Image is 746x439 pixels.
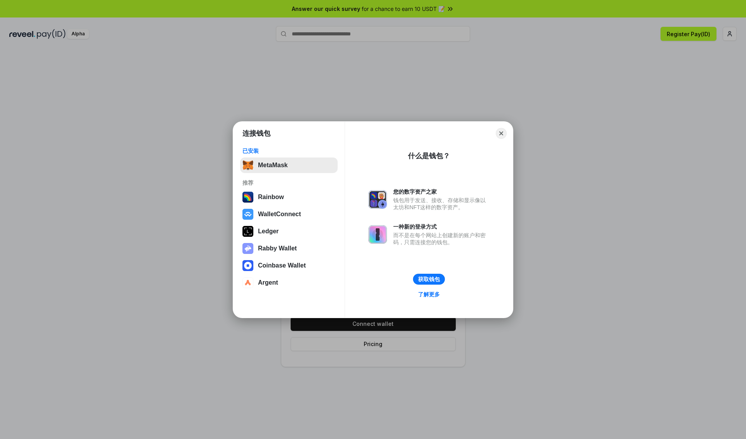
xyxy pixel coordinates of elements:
[258,228,279,235] div: Ledger
[240,189,338,205] button: Rainbow
[242,226,253,237] img: svg+xml,%3Csvg%20xmlns%3D%22http%3A%2F%2Fwww.w3.org%2F2000%2Fsvg%22%20width%3D%2228%22%20height%3...
[368,225,387,244] img: svg+xml,%3Csvg%20xmlns%3D%22http%3A%2F%2Fwww.w3.org%2F2000%2Fsvg%22%20fill%3D%22none%22%20viewBox...
[242,147,335,154] div: 已安装
[393,232,490,246] div: 而不是在每个网站上创建新的账户和密码，只需连接您的钱包。
[242,129,270,138] h1: 连接钱包
[258,194,284,201] div: Rainbow
[240,275,338,290] button: Argent
[242,192,253,203] img: svg+xml,%3Csvg%20width%3D%22120%22%20height%3D%22120%22%20viewBox%3D%220%200%20120%20120%22%20fil...
[418,276,440,283] div: 获取钱包
[368,190,387,209] img: svg+xml,%3Csvg%20xmlns%3D%22http%3A%2F%2Fwww.w3.org%2F2000%2Fsvg%22%20fill%3D%22none%22%20viewBox...
[242,209,253,220] img: svg+xml,%3Csvg%20width%3D%2228%22%20height%3D%2228%22%20viewBox%3D%220%200%2028%2028%22%20fill%3D...
[393,223,490,230] div: 一种新的登录方式
[258,162,288,169] div: MetaMask
[242,277,253,288] img: svg+xml,%3Csvg%20width%3D%2228%22%20height%3D%2228%22%20viewBox%3D%220%200%2028%2028%22%20fill%3D...
[240,206,338,222] button: WalletConnect
[258,279,278,286] div: Argent
[413,289,444,299] a: 了解更多
[393,188,490,195] div: 您的数字资产之家
[242,160,253,171] img: svg+xml,%3Csvg%20fill%3D%22none%22%20height%3D%2233%22%20viewBox%3D%220%200%2035%2033%22%20width%...
[393,197,490,211] div: 钱包用于发送、接收、存储和显示像以太坊和NFT这样的数字资产。
[242,260,253,271] img: svg+xml,%3Csvg%20width%3D%2228%22%20height%3D%2228%22%20viewBox%3D%220%200%2028%2028%22%20fill%3D...
[258,245,297,252] div: Rabby Wallet
[240,258,338,273] button: Coinbase Wallet
[418,291,440,298] div: 了解更多
[240,241,338,256] button: Rabby Wallet
[240,157,338,173] button: MetaMask
[496,128,507,139] button: Close
[240,224,338,239] button: Ledger
[242,243,253,254] img: svg+xml,%3Csvg%20xmlns%3D%22http%3A%2F%2Fwww.w3.org%2F2000%2Fsvg%22%20fill%3D%22none%22%20viewBox...
[258,262,306,269] div: Coinbase Wallet
[258,211,301,218] div: WalletConnect
[408,151,450,161] div: 什么是钱包？
[413,274,445,285] button: 获取钱包
[242,179,335,186] div: 推荐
